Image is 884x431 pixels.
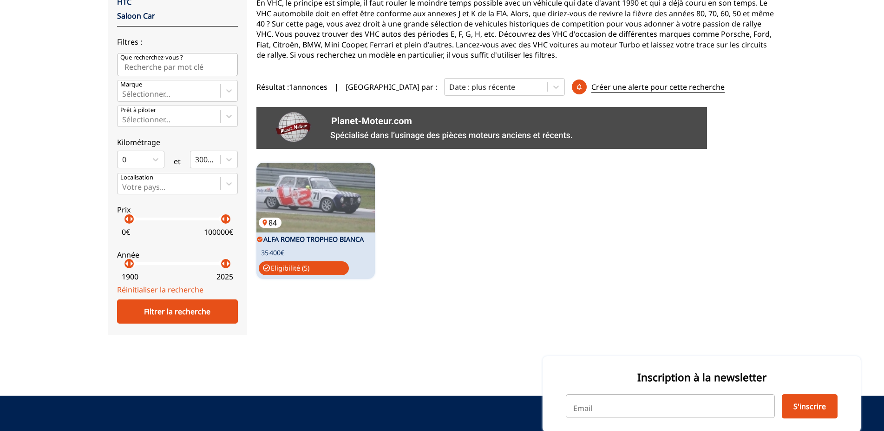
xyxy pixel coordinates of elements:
a: Saloon Car [117,11,155,21]
input: Email [566,394,775,418]
p: [GEOGRAPHIC_DATA] par : [346,82,437,92]
p: 84 [259,218,282,228]
p: Filtres : [117,37,238,47]
div: Filtrer la recherche [117,299,238,324]
p: Marque [120,80,142,89]
input: 300000 [195,155,197,164]
input: MarqueSélectionner... [122,90,124,98]
p: Prêt à piloter [120,106,156,114]
span: check_circle [262,264,271,272]
p: 100000 € [204,227,233,237]
input: Votre pays... [122,183,124,191]
p: Prix [117,205,238,215]
p: et [174,156,181,166]
input: Que recherchez-vous ? [117,53,238,76]
a: Réinitialiser la recherche [117,285,203,295]
p: arrow_right [126,213,137,225]
p: arrow_left [218,258,229,269]
p: 1900 [122,272,138,282]
a: ALFA ROMEO TROPHEO BIANCA [263,235,364,244]
p: 2025 [216,272,233,282]
p: Kilométrage [117,137,238,147]
p: arrow_right [223,258,234,269]
p: Inscription à la newsletter [566,370,838,385]
button: S'inscrire [782,394,838,418]
span: Résultat : 1 annonces [256,82,327,92]
p: 35 400€ [261,248,284,258]
span: | [334,82,339,92]
img: ALFA ROMEO TROPHEO BIANCA [256,163,375,232]
p: Année [117,250,238,260]
p: Créer une alerte pour cette recherche [591,82,725,93]
p: arrow_right [223,213,234,225]
input: Prêt à piloterSélectionner... [122,115,124,124]
p: arrow_left [121,258,132,269]
p: Eligibilité ( 5 ) [259,261,349,275]
input: 0 [122,155,124,164]
p: arrow_left [121,213,132,225]
p: arrow_right [126,258,137,269]
p: arrow_left [218,213,229,225]
p: 0 € [122,227,130,237]
a: ALFA ROMEO TROPHEO BIANCA84 [256,163,375,232]
p: Que recherchez-vous ? [120,53,183,62]
p: Localisation [120,173,153,182]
